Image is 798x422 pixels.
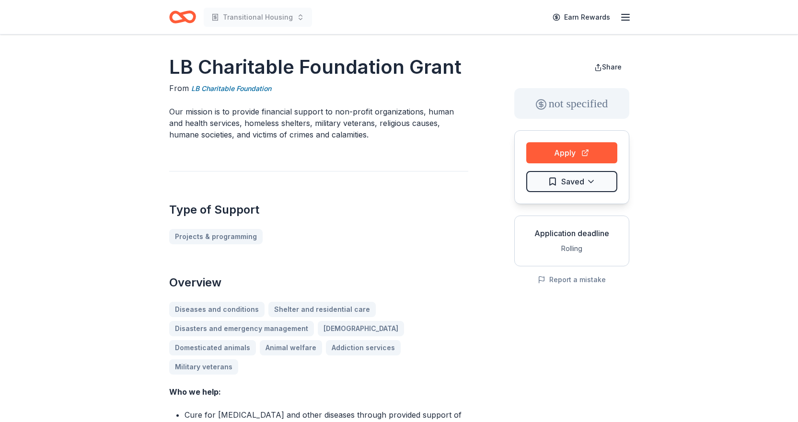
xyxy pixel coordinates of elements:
a: LB Charitable Foundation [191,83,271,94]
span: Transitional Housing [223,11,293,23]
div: Application deadline [522,228,621,239]
h2: Type of Support [169,202,468,217]
div: Rolling [522,243,621,254]
button: Saved [526,171,617,192]
div: not specified [514,88,629,119]
a: Earn Rewards [547,9,616,26]
span: Share [602,63,622,71]
button: Share [587,57,629,77]
button: Report a mistake [538,274,606,285]
a: Projects & programming [169,229,263,244]
h1: LB Charitable Foundation Grant [169,54,468,80]
p: Our mission is to provide financial support to non-profit organizations, human and health service... [169,106,468,140]
span: Saved [561,175,584,188]
strong: Who we help: [169,387,221,397]
a: Home [169,6,196,28]
div: From [169,82,468,94]
button: Apply [526,142,617,163]
h2: Overview [169,275,468,290]
button: Transitional Housing [204,8,312,27]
